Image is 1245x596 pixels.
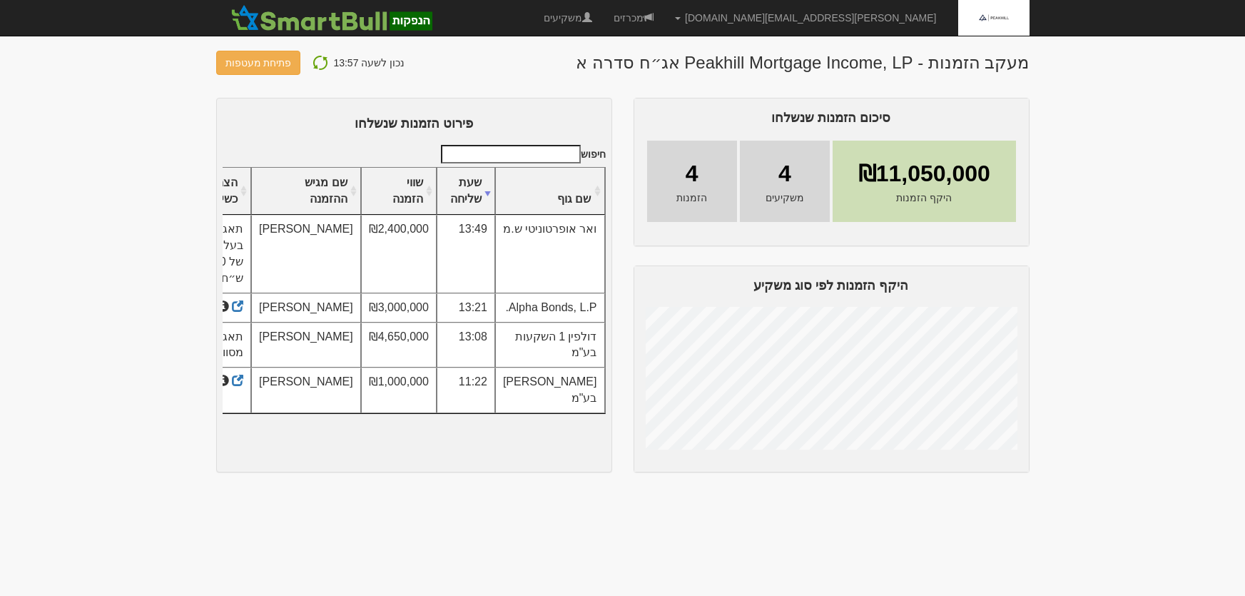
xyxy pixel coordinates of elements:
[771,111,890,125] span: סיכום הזמנות שנשלחו
[437,368,495,413] td: 11:22
[576,54,1029,72] h1: מעקב הזמנות - Peakhill Mortgage Income, LP אג״ח סדרה א
[495,168,605,216] th: שם גוף : activate to sort column ascending
[437,293,495,323] td: 13:21
[778,158,791,191] span: 4
[753,278,908,293] span: היקף הזמנות לפי סוג משקיע
[361,368,437,413] td: ₪1,000,000
[437,323,495,368] td: 13:08
[495,368,605,413] td: [PERSON_NAME] בע"מ
[361,293,437,323] td: ₪3,000,000
[437,215,495,293] td: 13:49
[213,330,243,359] span: תאגיד מסווג
[312,54,329,71] img: refresh-icon.png
[251,168,361,216] th: שם מגיש ההזמנה : activate to sort column ascending
[251,368,361,413] td: [PERSON_NAME]
[355,116,473,131] span: פירוט הזמנות שנשלחו
[251,215,361,293] td: [PERSON_NAME]
[766,191,804,205] span: משקיעים
[437,168,495,216] th: שעת שליחה : activate to sort column ascending
[495,215,605,293] td: ואר אופרטוניטי ש.מ
[333,54,405,72] p: נכון לשעה 13:57
[858,158,990,191] span: ₪11,050,000
[441,145,581,163] input: חיפוש
[361,323,437,368] td: ₪4,650,000
[361,168,437,216] th: שווי הזמנה : activate to sort column ascending
[361,215,437,293] td: ₪2,400,000
[436,145,606,163] label: חיפוש
[896,191,952,205] span: היקף הזמנות
[676,191,707,205] span: הזמנות
[216,51,301,75] button: פתיחת מעטפות
[251,293,361,323] td: [PERSON_NAME]
[495,323,605,368] td: דולפין 1 השקעות בע"מ
[686,158,698,191] span: 4
[251,323,361,368] td: [PERSON_NAME]
[227,4,437,32] img: SmartBull Logo
[495,293,605,323] td: Alpha Bonds, L.P.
